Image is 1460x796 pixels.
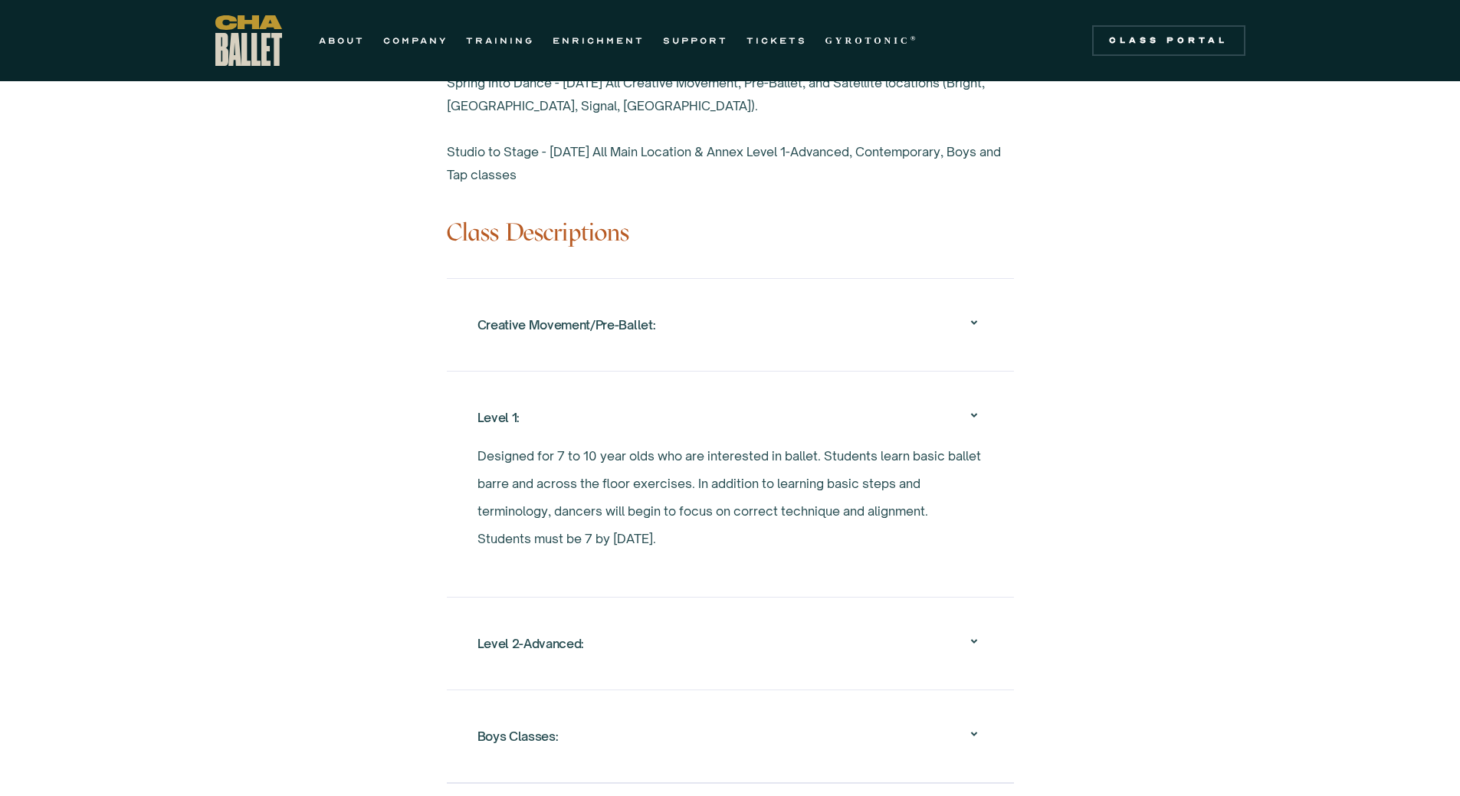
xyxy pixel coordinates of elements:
div: Creative Movement/Pre-Ballet: [477,300,983,349]
a: GYROTONIC® [825,31,919,50]
a: ENRICHMENT [553,31,645,50]
a: SUPPORT [663,31,728,50]
strong: GYROTONIC [825,35,910,46]
div: Boys Classes: [477,712,983,761]
div: Level 1: [477,404,520,431]
div: Creative Movement/Pre-Ballet: [477,311,656,339]
a: TICKETS [746,31,807,50]
a: COMPANY [383,31,448,50]
a: TRAINING [466,31,534,50]
div: Boys Classes: [477,722,559,750]
a: ABOUT [319,31,365,50]
a: Class Portal [1092,25,1245,56]
div: Level 1: [477,393,983,442]
div: Level 2-Advanced: [477,630,585,657]
nav: Level 1: [477,442,983,575]
div: Level 2-Advanced: [477,619,983,668]
div: Class Portal [1101,34,1236,47]
h3: Class Descriptions [447,201,1014,247]
a: home [215,15,282,66]
sup: ® [910,34,919,42]
p: Designed for 7 to 10 year olds who are interested in ballet. Students learn basic ballet barre an... [477,442,983,552]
